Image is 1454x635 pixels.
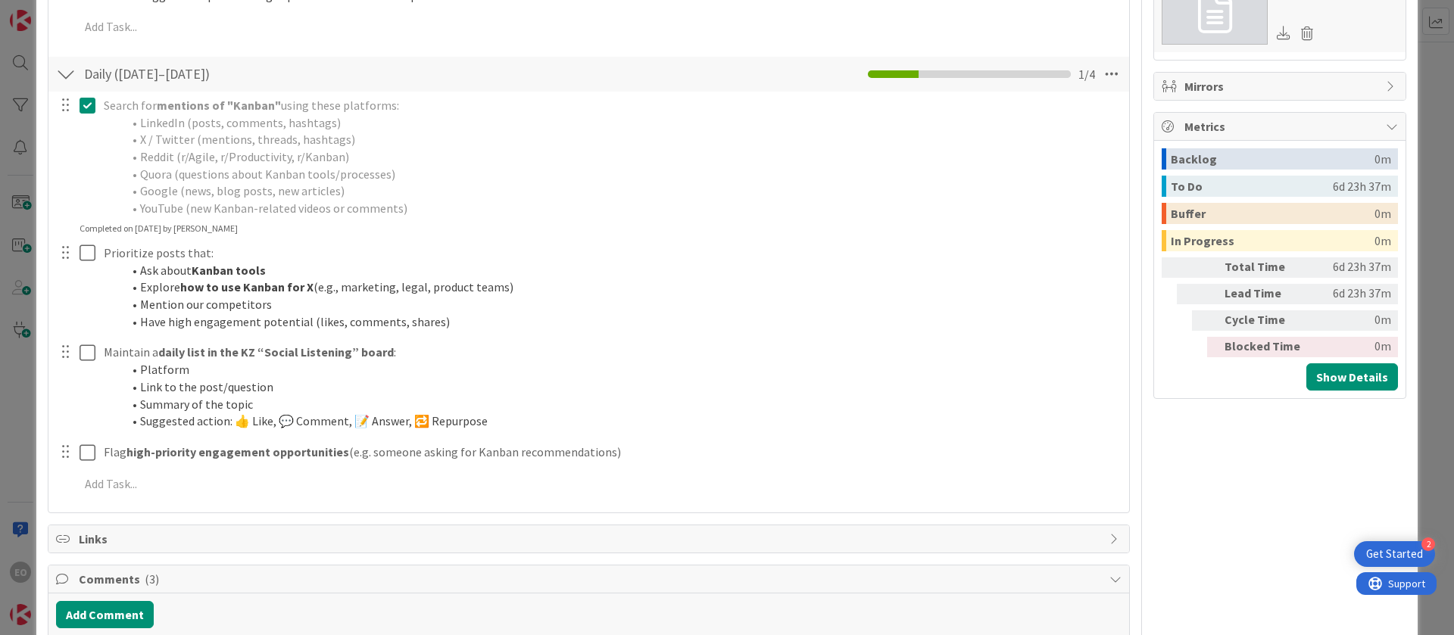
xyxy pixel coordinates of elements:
li: Ask about [122,262,1119,279]
strong: Kanban tools [192,263,266,278]
div: Blocked Time [1225,337,1308,357]
p: Maintain a : [104,344,1119,361]
div: To Do [1171,176,1333,197]
strong: how to use Kanban for X [180,279,314,294]
div: Total Time [1225,257,1308,278]
p: Flag (e.g. someone asking for Kanban recommendations) [104,444,1119,461]
li: Reddit (r/Agile, r/Productivity, r/Kanban) [122,148,1119,166]
button: Show Details [1306,363,1398,391]
p: Prioritize posts that: [104,244,1119,262]
span: Comments [79,570,1102,588]
li: Explore (e.g., marketing, legal, product teams) [122,279,1119,296]
p: Search for using these platforms: [104,97,1119,114]
div: Completed on [DATE] by [PERSON_NAME] [80,222,238,235]
span: Metrics [1184,117,1378,135]
li: Mention our competitors [122,296,1119,313]
div: 2 [1421,537,1435,551]
button: Add Comment [56,601,154,628]
li: Suggested action: 👍 Like, 💬 Comment, 📝 Answer, 🔁 Repurpose [122,412,1119,430]
span: Mirrors [1184,77,1378,95]
div: 0m [1374,203,1391,224]
div: 0m [1374,148,1391,170]
li: Quora (questions about Kanban tools/processes) [122,166,1119,183]
span: 1 / 4 [1078,65,1095,83]
div: 0m [1374,230,1391,251]
li: Have high engagement potential (likes, comments, shares) [122,313,1119,331]
div: Download [1275,23,1292,43]
div: Lead Time [1225,284,1308,304]
div: Open Get Started checklist, remaining modules: 2 [1354,541,1435,567]
strong: mentions of "Kanban" [157,98,281,113]
input: Add Checklist... [79,61,420,88]
div: 6d 23h 37m [1314,284,1391,304]
div: Cycle Time [1225,310,1308,331]
div: Backlog [1171,148,1374,170]
li: YouTube (new Kanban-related videos or comments) [122,200,1119,217]
li: LinkedIn (posts, comments, hashtags) [122,114,1119,132]
li: Link to the post/question [122,378,1119,396]
div: 6d 23h 37m [1314,257,1391,278]
span: Links [79,530,1102,548]
div: In Progress [1171,230,1374,251]
div: 6d 23h 37m [1333,176,1391,197]
div: 0m [1314,310,1391,331]
li: Platform [122,361,1119,378]
div: Buffer [1171,203,1374,224]
div: 0m [1314,337,1391,357]
div: Get Started [1366,546,1423,562]
span: Support [32,2,69,20]
li: X / Twitter (mentions, threads, hashtags) [122,131,1119,148]
span: ( 3 ) [145,571,159,587]
li: Google (news, blog posts, new articles) [122,182,1119,200]
strong: daily list in the KZ “Social Listening” board [158,344,394,360]
strong: high-priority engagement opportunities [126,444,349,459]
li: Summary of the topic [122,396,1119,413]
